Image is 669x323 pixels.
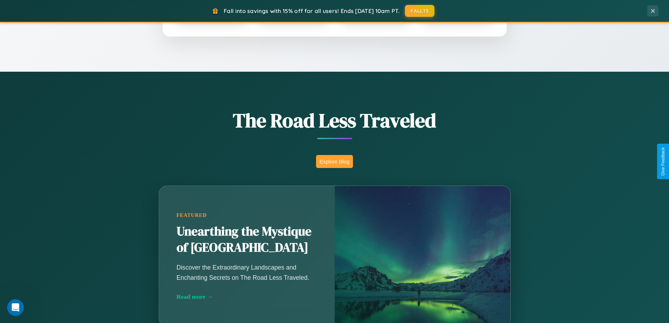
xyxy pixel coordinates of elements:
p: Discover the Extraordinary Landscapes and Enchanting Secrets on The Road Less Traveled. [177,263,317,282]
div: Give Feedback [661,147,665,176]
h2: Unearthing the Mystique of [GEOGRAPHIC_DATA] [177,224,317,256]
div: Read more → [177,293,317,301]
span: Fall into savings with 15% off for all users! Ends [DATE] 10am PT. [224,7,400,14]
button: FALL15 [405,5,434,17]
button: Explore Blog [316,155,353,168]
h1: The Road Less Traveled [124,107,545,134]
div: Featured [177,212,317,218]
iframe: Intercom live chat [7,299,24,316]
